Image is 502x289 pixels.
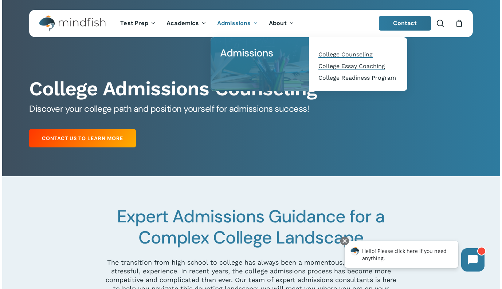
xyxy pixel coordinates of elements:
b: College Admissions Counseling [29,77,317,100]
span: Admissions [217,19,251,27]
span: College Counseling [318,51,373,58]
span: Academics [166,19,199,27]
a: Contact Us to Learn More [29,129,136,147]
iframe: Chatbot [337,235,492,279]
a: Test Prep [115,20,161,27]
a: Academics [161,20,212,27]
a: College Readiness Program [316,72,400,84]
a: About [263,20,299,27]
header: Main Menu [29,10,473,37]
a: Admissions [212,20,263,27]
a: Cart [455,19,463,27]
span: Contact Us to Learn More [42,135,123,142]
span: Discover your college path and position yourself for admissions success! [29,103,309,114]
span: Expert Admissions Guidance for a Complex College Landscape [117,205,385,249]
a: College Counseling [316,49,400,60]
span: College Readiness Program [318,74,396,81]
a: College Essay Coaching [316,60,400,72]
span: Admissions [220,46,273,60]
span: About [269,19,287,27]
span: College Essay Coaching [318,63,385,70]
nav: Main Menu [115,10,299,37]
a: Admissions [218,44,302,62]
span: Test Prep [120,19,148,27]
span: Contact [393,19,417,27]
a: Contact [379,16,431,31]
